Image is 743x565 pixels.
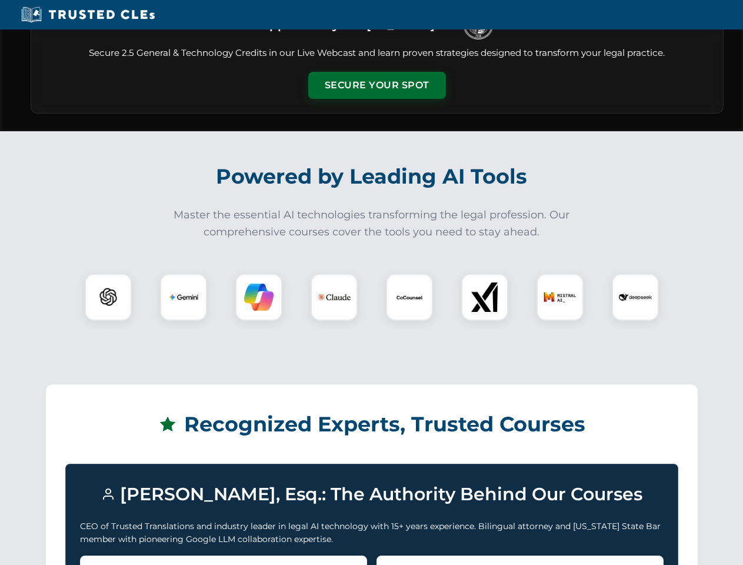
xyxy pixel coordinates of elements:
[46,156,698,197] h2: Powered by Leading AI Tools
[318,281,351,314] img: Claude Logo
[18,6,158,24] img: Trusted CLEs
[308,72,446,99] button: Secure Your Spot
[612,274,659,321] div: DeepSeek
[386,274,433,321] div: CoCounsel
[80,520,664,546] p: CEO of Trusted Translations and industry leader in legal AI technology with 15+ years experience....
[470,282,499,312] img: xAI Logo
[619,281,652,314] img: DeepSeek Logo
[461,274,508,321] div: xAI
[160,274,207,321] div: Gemini
[65,404,678,445] h2: Recognized Experts, Trusted Courses
[45,46,709,60] p: Secure 2.5 General & Technology Credits in our Live Webcast and learn proven strategies designed ...
[244,282,274,312] img: Copilot Logo
[85,274,132,321] div: ChatGPT
[537,274,584,321] div: Mistral AI
[544,281,577,314] img: Mistral AI Logo
[91,280,125,314] img: ChatGPT Logo
[311,274,358,321] div: Claude
[169,282,198,312] img: Gemini Logo
[395,282,424,312] img: CoCounsel Logo
[80,478,664,510] h3: [PERSON_NAME], Esq.: The Authority Behind Our Courses
[235,274,282,321] div: Copilot
[166,207,578,241] p: Master the essential AI technologies transforming the legal profession. Our comprehensive courses...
